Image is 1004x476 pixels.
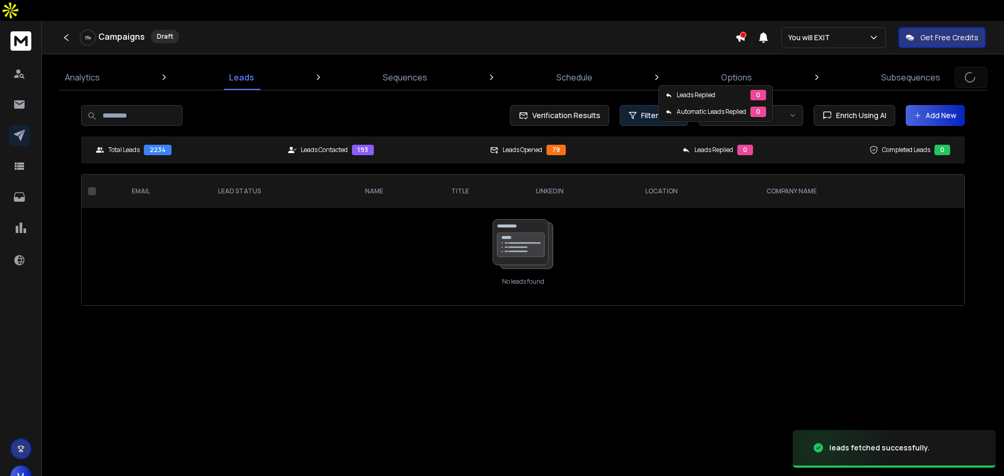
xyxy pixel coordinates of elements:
[376,65,433,90] a: Sequences
[906,105,965,126] button: Add New
[875,65,946,90] a: Subsequences
[357,175,443,208] th: NAME
[108,146,140,154] p: Total Leads
[721,71,752,84] p: Options
[829,443,930,453] div: leads fetched successfully.
[8,163,201,265] div: Box says…
[184,4,202,23] div: Close
[210,175,357,208] th: LEAD STATUS
[164,4,184,24] button: Home
[59,6,76,22] img: Profile image for Rohan
[17,216,163,236] div: Our usual reply time 🕒
[9,320,200,338] textarea: Message…
[550,65,599,90] a: Schedule
[814,105,895,126] button: Enrich Using AI
[677,91,715,99] p: Leads Replied
[50,342,58,351] button: Gif picker
[510,105,609,126] button: Verification Results
[10,301,199,309] div: Waiting for a teammate
[301,146,348,154] p: Leads Contacted
[758,175,923,208] th: Company Name
[16,342,25,351] button: Upload attachment
[66,342,75,351] button: Start recording
[934,145,950,155] div: 0
[383,71,427,84] p: Sequences
[352,145,374,155] div: 193
[65,71,100,84] p: Analytics
[546,145,566,155] div: 79
[52,301,61,309] img: Profile image for Lakshita
[85,34,91,41] p: 0 %
[26,226,79,235] b: under 1 hour
[98,30,145,43] h1: Campaigns
[694,146,733,154] p: Leads Replied
[677,108,746,116] p: Automatic Leads Replied
[46,66,192,77] div: Goodmorning .. Hello.
[30,6,47,22] img: Profile image for Lakshita
[123,175,210,208] th: EMAIL
[737,145,753,155] div: 0
[8,60,201,163] div: matthew says…
[46,82,192,133] div: I just want to ask on how am I going to export the leads that just BOUNCED? Because upon knowing ...
[503,146,542,154] p: Leads Opened
[898,27,986,48] button: Get Free Credits
[59,301,67,309] img: Profile image for Raj
[223,65,260,90] a: Leads
[750,90,766,100] div: 0
[33,342,41,351] button: Emoji picker
[179,338,196,355] button: Send a message…
[44,6,61,22] img: Profile image for Raj
[920,32,978,43] p: Get Free Credits
[88,13,139,24] p: Within an hour
[637,175,758,208] th: location
[715,65,758,90] a: Options
[17,190,100,209] b: [EMAIL_ADDRESS][DOMAIN_NAME]
[556,71,592,84] p: Schedule
[144,145,172,155] div: 2234
[151,30,179,43] div: Draft
[832,110,886,121] span: Enrich Using AI
[59,65,106,90] a: Analytics
[641,110,663,121] span: Filters
[750,107,766,117] div: 0
[8,163,172,242] div: You’ll get replies here and in your email:✉️[EMAIL_ADDRESS][DOMAIN_NAME]Our usual reply time🕒unde...
[17,169,163,210] div: You’ll get replies here and in your email: ✉️
[788,32,834,43] p: You will EXIT
[528,110,600,121] span: Verification Results
[17,245,93,251] div: Box • AI Agent • 6m ago
[881,71,940,84] p: Subsequences
[80,5,103,13] h1: [URL]
[46,138,192,149] div: Thank you
[882,146,930,154] p: Completed Leads
[502,277,544,286] p: No leads found
[229,71,254,84] p: Leads
[7,4,27,24] button: go back
[528,175,637,208] th: LinkedIn
[620,105,688,126] button: Filters1
[38,60,201,155] div: Goodmorning .. Hello.I just want to ask on how am I going to export the leads that just BOUNCED? ...
[65,301,73,309] img: Profile image for Rohan
[443,175,528,208] th: title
